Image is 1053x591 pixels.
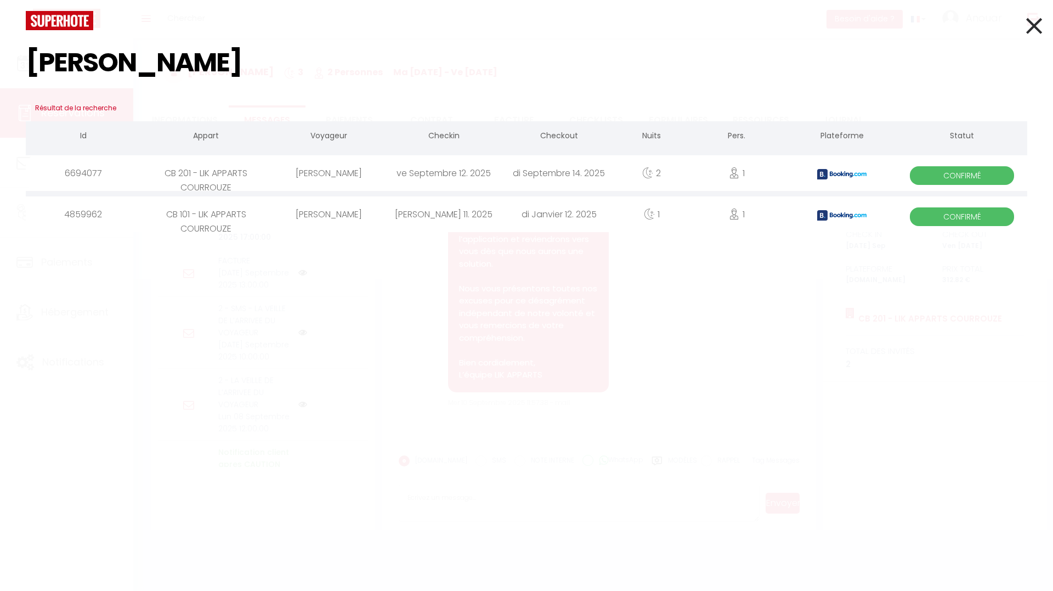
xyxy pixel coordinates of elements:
th: Plateforme [787,121,897,153]
div: 6694077 [26,155,141,191]
div: CB 101 - LIK APPARTS COURROUZE [141,196,271,232]
h3: Résultat de la recherche [26,95,1027,121]
img: booking2.png [817,169,867,179]
th: Voyageur [271,121,386,153]
span: Confirmé [910,207,1014,226]
th: Statut [897,121,1027,153]
div: CB 201 - LIK APPARTS COURROUZE [141,155,271,191]
div: ve Septembre 12. 2025 [386,155,501,191]
div: 2 [616,155,687,191]
th: Nuits [616,121,687,153]
th: Checkin [386,121,501,153]
th: Id [26,121,141,153]
span: Confirmé [910,166,1014,185]
div: di Janvier 12. 2025 [501,196,616,232]
div: [PERSON_NAME] [271,155,386,191]
th: Checkout [501,121,616,153]
div: [PERSON_NAME] [271,196,386,232]
div: 4859962 [26,196,141,232]
button: Ouvrir le widget de chat LiveChat [9,4,42,37]
div: 1 [616,196,687,232]
th: Appart [141,121,271,153]
div: 1 [687,196,787,232]
th: Pers. [687,121,787,153]
div: 1 [687,155,787,191]
div: [PERSON_NAME] 11. 2025 [386,196,501,232]
input: Tapez pour rechercher... [26,30,1027,95]
img: logo [26,11,93,30]
img: booking2.png [817,210,867,221]
div: di Septembre 14. 2025 [501,155,616,191]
